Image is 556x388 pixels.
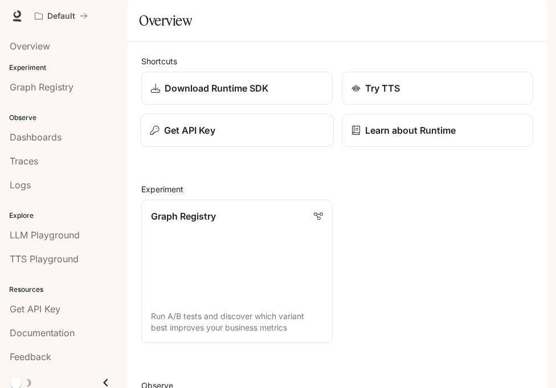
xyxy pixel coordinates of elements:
[365,81,400,95] p: Try TTS
[141,72,333,105] a: Download Runtime SDK
[164,123,215,137] p: Get API Key
[141,200,333,343] a: Graph RegistryRun A/B tests and discover which variant best improves your business metrics
[30,5,93,27] button: All workspaces
[47,11,75,21] p: Default
[365,123,456,137] p: Learn about Runtime
[139,9,192,32] h1: Overview
[342,72,533,105] a: Try TTS
[151,311,323,333] p: Run A/B tests and discover which variant best improves your business metrics
[342,114,533,147] a: Learn about Runtime
[141,183,533,195] h2: Experiment
[141,55,533,67] h2: Shortcuts
[140,114,333,147] button: Get API Key
[151,209,216,223] p: Graph Registry
[165,81,268,95] p: Download Runtime SDK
